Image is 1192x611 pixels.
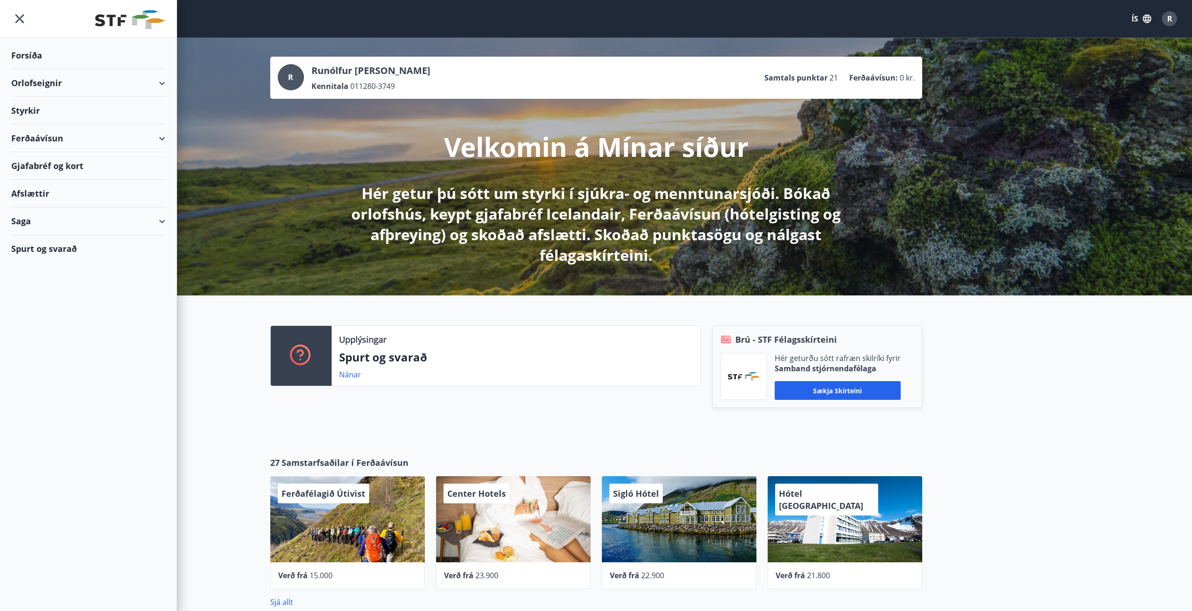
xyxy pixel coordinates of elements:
[444,129,748,164] p: Velkomin á Mínar síður
[11,207,165,235] div: Saga
[776,570,805,581] span: Verð frá
[339,349,693,365] p: Spurt og svarað
[281,488,365,499] span: Ferðafélagið Útivist
[11,180,165,207] div: Afslættir
[1126,10,1156,27] button: ÍS
[775,381,901,400] button: Sækja skírteini
[775,363,901,374] p: Samband stjórnendafélaga
[610,570,639,581] span: Verð frá
[311,81,348,91] p: Kennitala
[829,73,838,83] span: 21
[11,125,165,152] div: Ferðaávísun
[447,488,506,499] span: Center Hotels
[735,333,837,346] span: Brú - STF Félagsskírteini
[281,456,408,469] span: Samstarfsaðilar í Ferðaávísun
[849,73,898,83] p: Ferðaávísun :
[779,488,863,511] span: Hótel [GEOGRAPHIC_DATA]
[11,235,165,262] div: Spurt og svarað
[728,372,760,381] img: vjCaq2fThgY3EUYqSgpjEiBg6WP39ov69hlhuPVN.png
[1158,7,1181,30] button: R
[11,69,165,97] div: Orlofseignir
[349,183,844,265] p: Hér getur þú sótt um styrki í sjúkra- og menntunarsjóði. Bókað orlofshús, keypt gjafabréf Iceland...
[613,488,659,499] span: Sigló Hótel
[310,570,333,581] span: 15.000
[288,72,293,82] span: R
[339,333,386,346] p: Upplýsingar
[641,570,664,581] span: 22.900
[311,64,430,77] p: Runólfur [PERSON_NAME]
[11,97,165,125] div: Styrkir
[270,456,280,469] span: 27
[278,570,308,581] span: Verð frá
[775,353,901,363] p: Hér geturðu sótt rafræn skilríki fyrir
[764,73,828,83] p: Samtals punktar
[900,73,915,83] span: 0 kr.
[11,152,165,180] div: Gjafabréf og kort
[95,10,165,29] img: union_logo
[1167,14,1172,24] span: R
[444,570,474,581] span: Verð frá
[339,369,361,380] a: Nánar
[350,81,395,91] span: 011280-3749
[807,570,830,581] span: 21.800
[11,10,28,27] button: menu
[475,570,498,581] span: 23.900
[11,42,165,69] div: Forsíða
[270,597,293,607] a: Sjá allt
